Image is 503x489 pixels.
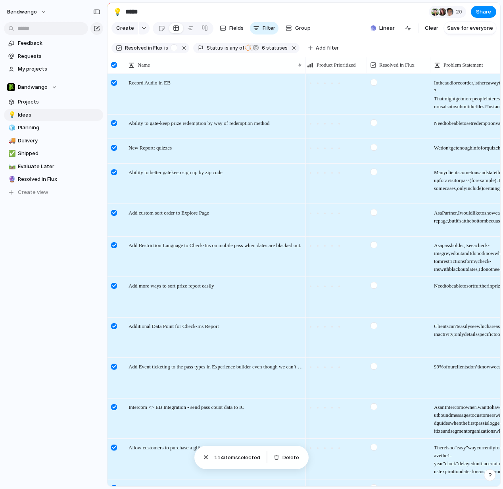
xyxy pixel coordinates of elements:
button: Create view [4,186,103,198]
span: Share [476,8,491,16]
button: Save for everyone [444,22,496,35]
div: ✅ [8,149,14,158]
span: Intercom <> EB Integration - send pass count data to IC [129,402,244,411]
span: Resolved in Flux [125,44,163,52]
span: Delete [282,454,299,462]
a: My projects [4,63,103,75]
span: Clear [425,24,438,32]
span: Resolved in Flux [18,175,100,183]
button: ✅ [7,150,15,157]
span: item s selected [214,454,260,462]
button: bandwango [4,6,51,18]
span: My projects [18,65,100,73]
a: Feedback [4,37,103,49]
a: Requests [4,50,103,62]
span: Planning [18,124,100,132]
span: is [164,44,168,52]
button: Linear [367,22,398,34]
button: 🛤️ [7,163,15,171]
span: Create [116,24,134,32]
span: Ability to gate-keep prize redemption by way of redemption method [129,118,270,127]
span: Filter [263,24,275,32]
button: Add filter [303,42,344,54]
span: Linear [379,24,395,32]
button: Filter [250,22,278,35]
button: 🔮 [7,175,15,183]
button: 🧊 [7,124,15,132]
div: 💡 [8,110,14,119]
span: Add filter [316,44,339,52]
span: Resolved in Flux [379,61,415,69]
span: Save for everyone [447,24,493,32]
div: 🚚 [8,136,14,145]
div: 💡 [113,6,122,17]
span: Group [295,24,311,32]
button: is [163,44,170,52]
span: 6 [259,45,266,51]
span: Add more ways to sort prize report easily [129,281,214,290]
span: Requests [18,52,100,60]
a: ✅Shipped [4,148,103,159]
span: Delivery [18,137,100,145]
span: any of [228,44,244,52]
span: Record Audio in EB [129,78,171,87]
a: 💡Ideas [4,109,103,121]
button: 💡 [111,6,124,18]
button: isany of [223,44,246,52]
span: Add Event ticketing to the pass types in Experience builder even though we can’t build it yet [129,362,303,371]
span: Status [207,44,223,52]
button: 💡 [7,111,15,119]
span: 20 [456,8,465,16]
button: Share [471,6,496,18]
span: is [225,44,228,52]
span: Projects [18,98,100,106]
span: Feedback [18,39,100,47]
span: Allow customers to purchase a gift certificate so friends/family can purchase a pass when they ar... [129,443,303,452]
span: 114 [214,454,224,460]
div: 🔮 [8,175,14,184]
span: Evaluate Later [18,163,100,171]
button: Group [282,22,315,35]
span: Product Prioritized [317,61,356,69]
div: 🛤️ [8,162,14,171]
a: 🧊Planning [4,122,103,134]
span: bandwango [7,8,37,16]
span: New Report: quizzes [129,143,172,152]
span: Problem Statement [443,61,483,69]
span: Name [138,61,150,69]
button: Delete [271,452,302,463]
span: Bandwango [18,83,48,91]
button: Fields [217,22,247,35]
span: statuses [259,44,288,52]
a: 🛤️Evaluate Later [4,161,103,173]
span: Fields [229,24,244,32]
span: Shipped [18,150,100,157]
a: 🚚Delivery [4,135,103,147]
span: Ideas [18,111,100,119]
span: Create view [18,188,48,196]
span: Add custom sort order to Explore Page [129,208,209,217]
a: Projects [4,96,103,108]
button: Clear [422,22,442,35]
span: Add Restriction Language to Check-Ins on mobile pass when dates are blacked out. [129,240,301,249]
span: Ability to better gatekeep sign up by zip code [129,167,223,176]
span: Additional Data Point for Check-Ins Report [129,321,219,330]
button: 6 statuses [245,44,289,52]
button: 🚚 [7,137,15,145]
div: 🧊 [8,123,14,132]
button: Create [111,22,138,35]
button: Bandwango [4,81,103,93]
a: 🔮Resolved in Flux [4,173,103,185]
